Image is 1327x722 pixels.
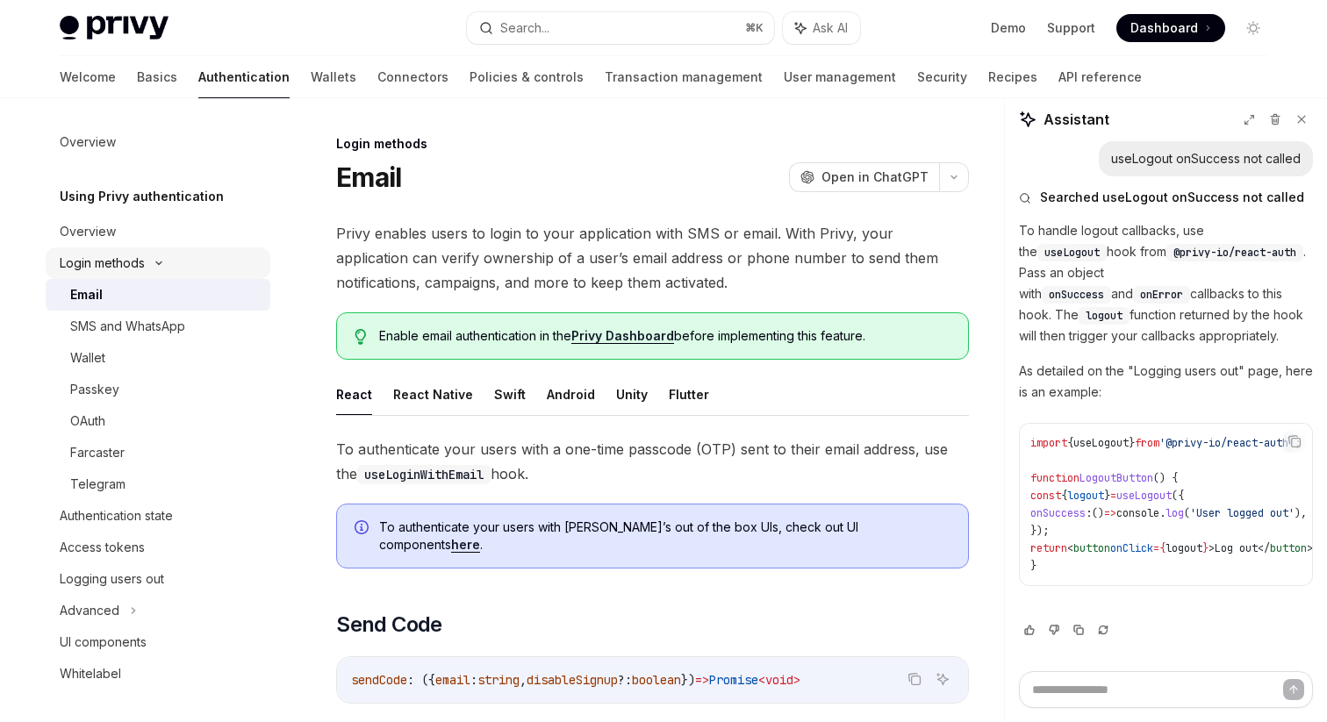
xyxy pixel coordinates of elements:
[1092,506,1104,520] span: ()
[1307,541,1313,555] span: >
[60,186,224,207] h5: Using Privy authentication
[1270,541,1307,555] span: button
[1116,506,1159,520] span: console
[336,161,401,193] h1: Email
[991,19,1026,37] a: Demo
[1166,506,1184,520] span: log
[46,311,270,342] a: SMS and WhatsApp
[1073,436,1129,450] span: useLogout
[1135,436,1159,450] span: from
[60,221,116,242] div: Overview
[1086,309,1123,323] span: logout
[1283,430,1306,453] button: Copy the contents from the code block
[46,216,270,247] a: Overview
[60,132,116,153] div: Overview
[60,537,145,558] div: Access tokens
[917,56,967,98] a: Security
[1116,489,1172,503] span: useLogout
[618,672,632,688] span: ?:
[198,56,290,98] a: Authentication
[1190,506,1295,520] span: 'User logged out'
[60,663,121,684] div: Whitelabel
[70,347,105,368] div: Wallet
[377,56,448,98] a: Connectors
[137,56,177,98] a: Basics
[46,279,270,311] a: Email
[70,474,126,495] div: Telegram
[1172,489,1184,503] span: ({
[1080,471,1153,485] span: LogoutButton
[1239,14,1267,42] button: Toggle dark mode
[393,374,473,415] button: React Native
[1110,489,1116,503] span: =
[435,672,470,688] span: email
[355,329,367,345] svg: Tip
[1153,471,1178,485] span: () {
[351,672,407,688] span: sendCode
[336,437,969,486] span: To authenticate your users with a one-time passcode (OTP) sent to their email address, use the hook.
[1030,524,1049,538] span: });
[758,672,765,688] span: <
[632,672,681,688] span: boolean
[1047,19,1095,37] a: Support
[1159,541,1166,555] span: {
[60,568,164,590] div: Logging users out
[60,600,119,621] div: Advanced
[46,658,270,690] a: Whitelabel
[783,12,860,44] button: Ask AI
[70,284,103,305] div: Email
[1040,189,1304,206] span: Searched useLogout onSuccess not called
[500,18,549,39] div: Search...
[547,374,595,415] button: Android
[1030,541,1067,555] span: return
[1019,189,1313,206] button: Searched useLogout onSuccess not called
[1130,19,1198,37] span: Dashboard
[669,374,709,415] button: Flutter
[1153,541,1159,555] span: =
[605,56,763,98] a: Transaction management
[1283,679,1304,700] button: Send message
[695,672,709,688] span: =>
[46,532,270,563] a: Access tokens
[793,672,800,688] span: >
[1019,361,1313,403] p: As detailed on the "Logging users out" page, here is an example:
[1044,246,1100,260] span: useLogout
[1295,506,1307,520] span: ),
[1202,541,1209,555] span: }
[60,632,147,653] div: UI components
[1044,109,1109,130] span: Assistant
[379,518,950,554] span: To authenticate your users with [PERSON_NAME]’s out of the box UIs, check out UI components .
[813,19,848,37] span: Ask AI
[470,672,477,688] span: :
[1104,489,1110,503] span: }
[311,56,356,98] a: Wallets
[1019,220,1313,347] p: To handle logout callbacks, use the hook from . Pass an object with and callbacks to this hook. T...
[1073,541,1110,555] span: button
[571,328,674,344] a: Privy Dashboard
[527,672,618,688] span: disableSignup
[1030,489,1061,503] span: const
[821,168,929,186] span: Open in ChatGPT
[1173,246,1296,260] span: @privy-io/react-auth
[1215,541,1258,555] span: Log out
[1030,436,1067,450] span: import
[1058,56,1142,98] a: API reference
[1086,506,1092,520] span: :
[46,374,270,405] a: Passkey
[60,505,173,526] div: Authentication state
[1067,436,1073,450] span: {
[467,12,774,44] button: Search...⌘K
[46,626,270,658] a: UI components
[903,668,926,690] button: Copy the contents from the code block
[46,500,270,532] a: Authentication state
[616,374,648,415] button: Unity
[1129,436,1135,450] span: }
[46,126,270,158] a: Overview
[70,379,119,400] div: Passkey
[681,672,695,688] span: })
[1049,288,1104,302] span: onSuccess
[46,405,270,437] a: OAuth
[1116,14,1225,42] a: Dashboard
[1067,489,1104,503] span: logout
[46,437,270,468] a: Farcaster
